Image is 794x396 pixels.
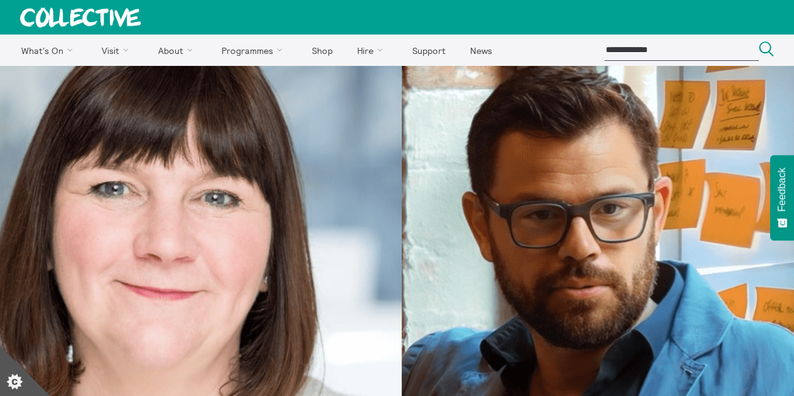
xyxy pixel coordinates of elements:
a: About [147,35,208,66]
button: Feedback - Show survey [770,155,794,240]
a: News [459,35,503,66]
a: Programmes [211,35,299,66]
a: Visit [91,35,145,66]
a: What's On [10,35,89,66]
span: Feedback [776,168,788,211]
a: Support [401,35,456,66]
a: Hire [346,35,399,66]
a: Shop [301,35,343,66]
